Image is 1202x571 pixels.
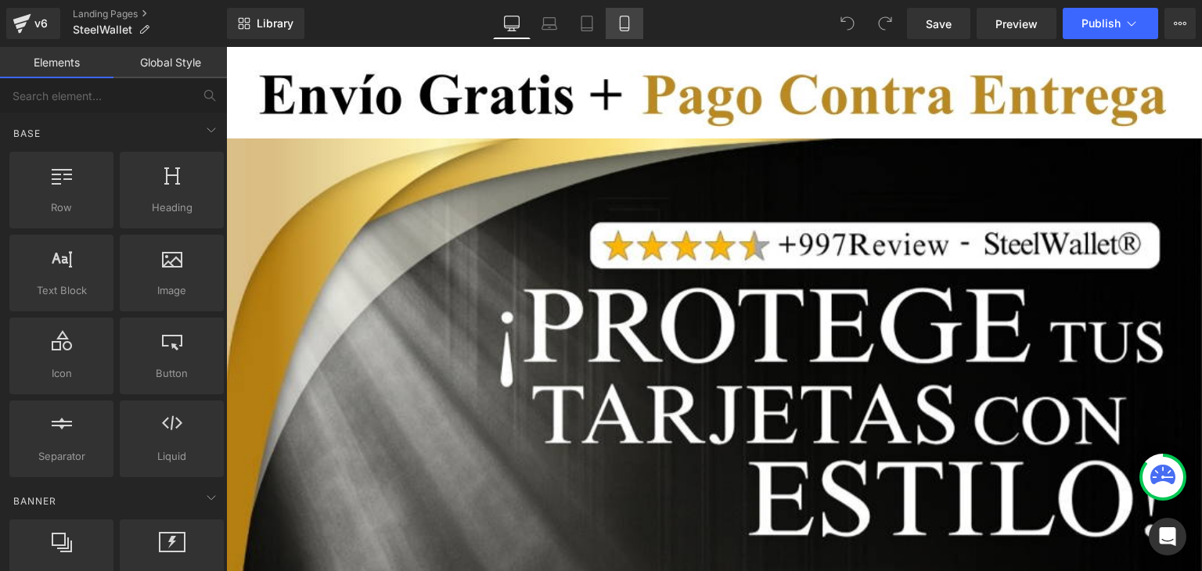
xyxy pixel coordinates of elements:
a: Preview [977,8,1056,39]
div: Open Intercom Messenger [1149,518,1186,555]
span: Save [926,16,952,32]
span: Text Block [14,282,109,299]
span: Heading [124,199,219,216]
span: Separator [14,448,109,465]
a: Mobile [606,8,643,39]
a: Global Style [113,47,227,78]
a: Desktop [493,8,531,39]
span: Library [257,16,293,31]
a: Laptop [531,8,568,39]
span: Icon [14,365,109,382]
span: Image [124,282,219,299]
span: SteelWallet [73,23,132,36]
a: v6 [6,8,60,39]
span: Publish [1081,17,1121,30]
div: v6 [31,13,51,34]
span: Button [124,365,219,382]
button: Redo [869,8,901,39]
button: Undo [832,8,863,39]
span: Row [14,199,109,216]
button: Publish [1063,8,1158,39]
span: Base [12,126,42,141]
a: Tablet [568,8,606,39]
a: New Library [227,8,304,39]
span: Preview [995,16,1038,32]
span: Banner [12,494,58,508]
button: More [1164,8,1196,39]
span: Liquid [124,448,219,465]
a: Landing Pages [73,8,227,20]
